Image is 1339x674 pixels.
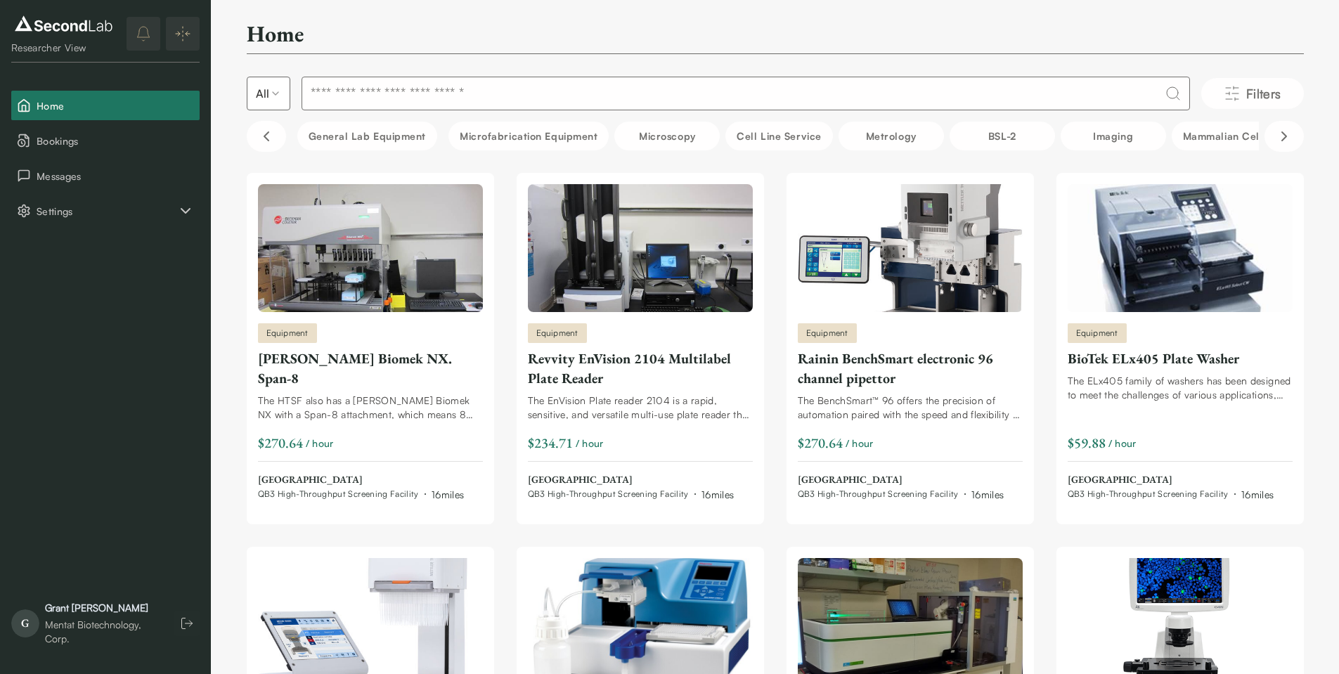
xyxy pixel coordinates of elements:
[846,436,874,451] span: / hour
[1241,487,1274,502] div: 16 miles
[45,618,160,646] div: Mentat Biotechnology, Corp.
[950,122,1055,150] button: BSL-2
[536,327,578,339] span: Equipment
[247,20,304,48] h2: Home
[798,473,1004,487] span: [GEOGRAPHIC_DATA]
[1061,122,1166,150] button: Imaging
[11,196,200,226] button: Settings
[1201,78,1304,109] button: Filters
[798,349,1023,388] div: Rainin BenchSmart electronic 96 channel pipettor
[971,487,1004,502] div: 16 miles
[1068,488,1229,500] span: QB3 High-Throughput Screening Facility
[37,204,177,219] span: Settings
[1068,374,1293,402] div: The ELx405 family of washers has been designed to meet the challenges of various applications, re...
[1068,433,1106,453] div: $59.88
[432,487,464,502] div: 16 miles
[798,394,1023,422] div: The BenchSmart™ 96 offers the precision of automation paired with the speed and flexibility of ma...
[448,122,609,150] button: Microfabrication Equipment
[528,488,689,500] span: QB3 High-Throughput Screening Facility
[528,394,753,422] div: The EnVision Plate reader 2104 is a rapid, sensitive, and versatile multi-use plate reader that a...
[37,169,194,183] span: Messages
[614,122,720,150] button: Microscopy
[258,433,303,453] div: $270.64
[37,134,194,148] span: Bookings
[1068,184,1293,502] a: BioTek ELx405 Plate WasherEquipmentBioTek ELx405 Plate WasherThe ELx405 family of washers has bee...
[1076,327,1118,339] span: Equipment
[701,487,734,502] div: 16 miles
[798,488,959,500] span: QB3 High-Throughput Screening Facility
[258,184,483,502] a: Beckman-Coulter Biomek NX. Span-8Equipment[PERSON_NAME] Biomek NX. Span-8The HTSF also has a [PER...
[247,121,286,152] button: Scroll left
[127,17,160,51] button: notifications
[258,394,483,422] div: The HTSF also has a [PERSON_NAME] Biomek NX with a Span-8 attachment, which means 8 independently...
[1246,84,1281,103] span: Filters
[258,184,483,312] img: Beckman-Coulter Biomek NX. Span-8
[258,473,465,487] span: [GEOGRAPHIC_DATA]
[1264,121,1304,152] button: Scroll right
[1068,349,1293,368] div: BioTek ELx405 Plate Washer
[11,161,200,190] button: Messages
[45,601,160,615] div: Grant [PERSON_NAME]
[11,609,39,637] span: G
[297,122,438,150] button: General Lab equipment
[528,433,573,453] div: $234.71
[839,122,944,150] button: Metrology
[1068,184,1293,312] img: BioTek ELx405 Plate Washer
[11,126,200,155] button: Bookings
[258,488,419,500] span: QB3 High-Throughput Screening Facility
[798,433,843,453] div: $270.64
[1108,436,1137,451] span: / hour
[1172,122,1279,150] button: Mammalian Cells
[1068,473,1274,487] span: [GEOGRAPHIC_DATA]
[528,184,753,312] img: Revvity EnVision 2104 Multilabel Plate Reader
[247,77,290,110] button: Select listing type
[174,611,200,636] button: Log out
[576,436,604,451] span: / hour
[37,98,194,113] span: Home
[806,327,848,339] span: Equipment
[11,196,200,226] div: Settings sub items
[528,349,753,388] div: Revvity EnVision 2104 Multilabel Plate Reader
[266,327,309,339] span: Equipment
[798,184,1023,502] a: Rainin BenchSmart electronic 96 channel pipettorEquipmentRainin BenchSmart electronic 96 channel ...
[166,17,200,51] button: Expand/Collapse sidebar
[11,41,116,55] div: Researcher View
[258,349,483,388] div: [PERSON_NAME] Biomek NX. Span-8
[798,184,1023,312] img: Rainin BenchSmart electronic 96 channel pipettor
[528,184,753,502] a: Revvity EnVision 2104 Multilabel Plate ReaderEquipmentRevvity EnVision 2104 Multilabel Plate Read...
[725,122,832,150] button: Cell line service
[11,13,116,35] img: logo
[11,91,200,120] button: Home
[528,473,735,487] span: [GEOGRAPHIC_DATA]
[306,436,334,451] span: / hour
